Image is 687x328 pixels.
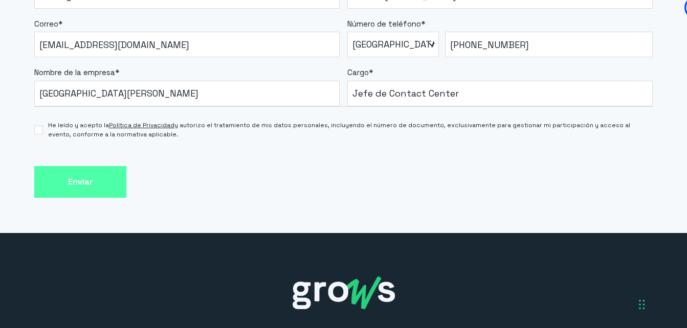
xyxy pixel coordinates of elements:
[109,121,174,129] a: Política de Privacidad
[347,67,369,77] span: Cargo
[347,19,421,29] span: Número de teléfono
[34,166,126,198] input: Enviar
[503,197,687,328] div: Widget de chat
[48,121,653,139] span: He leído y acepto la y autorizo el tratamiento de mis datos personales, incluyendo el número de d...
[34,67,115,77] span: Nombre de la empresa
[639,289,645,320] div: Arrastrar
[503,197,687,328] iframe: Chat Widget
[34,126,43,134] input: He leído y acepto laPolítica de Privacidady autorizo el tratamiento de mis datos personales, incl...
[293,276,395,309] img: grows-white_1
[34,19,58,29] span: Correo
